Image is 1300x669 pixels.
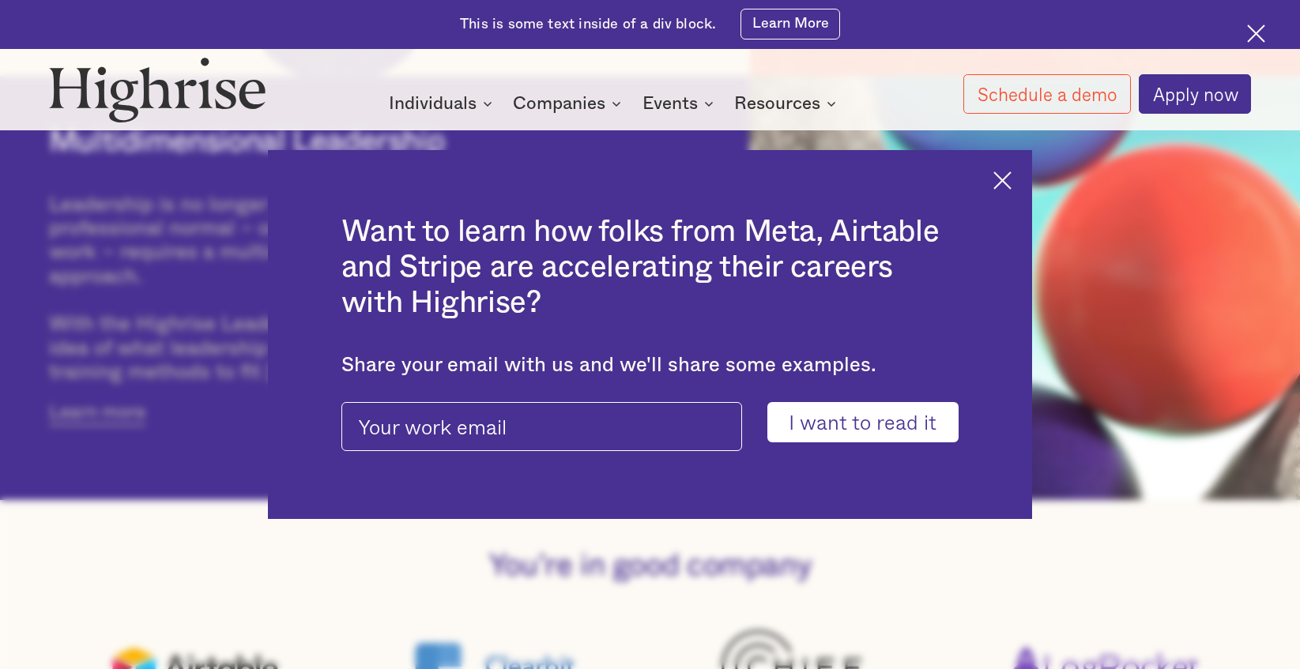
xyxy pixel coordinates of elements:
div: Individuals [389,94,497,113]
input: Your work email [341,402,742,452]
div: Companies [513,94,605,113]
div: Events [642,94,698,113]
div: Companies [513,94,626,113]
div: Resources [734,94,820,113]
a: Schedule a demo [963,74,1130,114]
img: Highrise logo [49,57,266,122]
div: This is some text inside of a div block. [460,15,716,34]
div: Resources [734,94,841,113]
div: Share your email with us and we'll share some examples. [341,353,959,377]
img: Cross icon [993,171,1012,190]
img: Cross icon [1247,24,1265,43]
form: pop-up-modal-form [341,402,959,442]
a: Apply now [1139,74,1251,114]
div: Individuals [389,94,477,113]
a: Learn More [740,9,840,39]
input: I want to read it [767,402,959,442]
div: Events [642,94,718,113]
h2: Want to learn how folks from Meta, Airtable and Stripe are accelerating their careers with Highrise? [341,215,959,321]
